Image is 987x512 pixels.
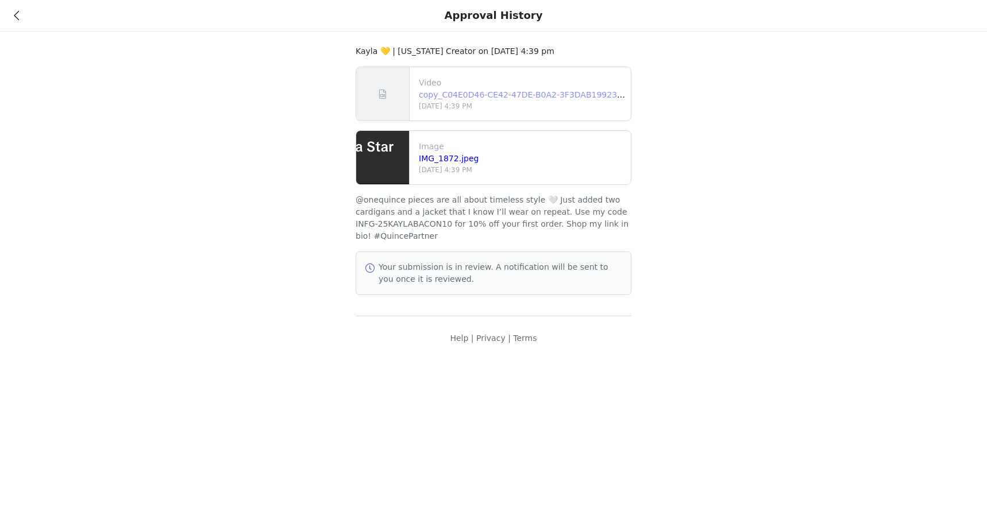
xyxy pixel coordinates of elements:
a: Terms [513,333,537,343]
div: Approval History [445,9,543,22]
p: @onequince pieces are all about timeless style 🤍 Just added two cardigans and a jacket that I kno... [356,194,631,242]
p: [DATE] 4:39 PM [419,165,626,175]
p: Image [419,141,626,153]
a: Help [450,333,468,343]
a: copy_C04E0D46-CE42-47DE-B0A2-3F3DAB19923A.mov [419,90,642,99]
a: IMG_1872.jpeg [419,154,479,163]
img: file [356,131,409,184]
span: | [508,333,511,343]
p: Video [419,77,626,89]
p: [DATE] 4:39 PM [419,101,626,111]
p: Your submission is in review. A notification will be sent to you once it is reviewed. [379,261,622,285]
a: Privacy [476,333,506,343]
p: Kayla 💛 | [US_STATE] Creator on [DATE] 4:39 pm [356,45,631,57]
span: | [471,333,474,343]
